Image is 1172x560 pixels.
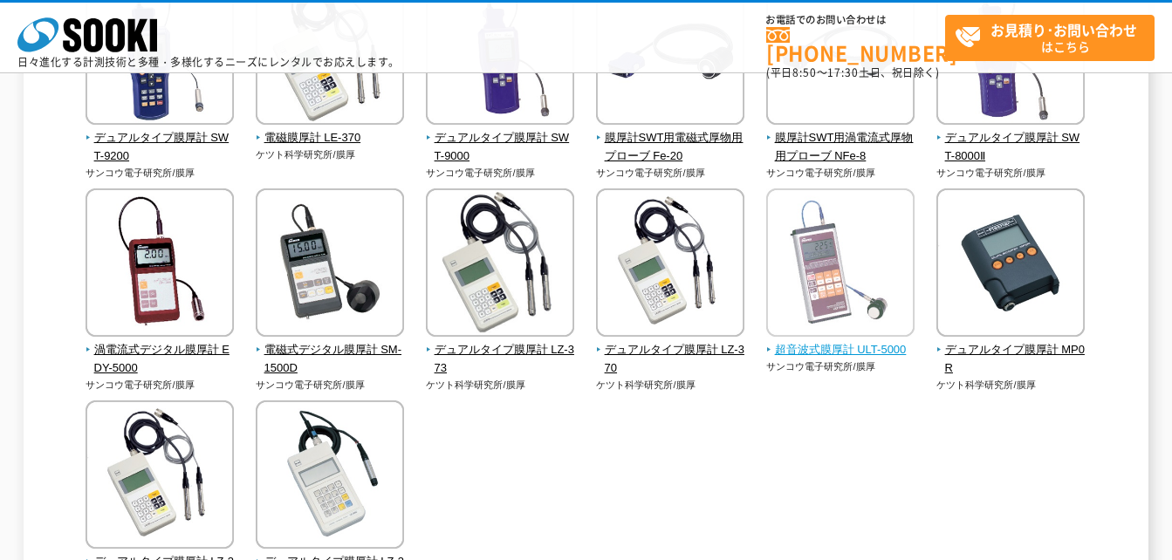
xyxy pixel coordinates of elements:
p: サンコウ電子研究所/膜厚 [86,166,235,181]
a: デュアルタイプ膜厚計 SWT-9000 [426,113,575,165]
a: デュアルタイプ膜厚計 SWT-8000Ⅱ [936,113,1086,165]
img: デュアルタイプ膜厚計 LZ-330J [86,400,234,553]
a: デュアルタイプ膜厚計 MP0R [936,324,1086,377]
a: デュアルタイプ膜厚計 SWT-9200 [86,113,235,165]
span: 8:50 [792,65,817,80]
span: 電磁式デジタル膜厚計 SM-1500D [256,341,405,378]
a: [PHONE_NUMBER] [766,27,945,63]
img: デュアルタイプ膜厚計 MP0R [936,188,1085,341]
p: サンコウ電子研究所/膜厚 [936,166,1086,181]
img: デュアルタイプ膜厚計 LZ-370 [596,188,744,341]
p: サンコウ電子研究所/膜厚 [426,166,575,181]
span: デュアルタイプ膜厚計 SWT-8000Ⅱ [936,129,1086,166]
a: 渦電流式デジタル膜厚計 EDY-5000 [86,324,235,377]
span: デュアルタイプ膜厚計 LZ-373 [426,341,575,378]
p: ケツト科学研究所/膜厚 [256,147,405,162]
a: 超音波式膜厚計 ULT-5000 [766,324,915,359]
a: デュアルタイプ膜厚計 LZ-370 [596,324,745,377]
a: 膜厚計SWT用電磁式厚物用プローブ Fe-20 [596,113,745,165]
a: 電磁膜厚計 LE-370 [256,113,405,147]
a: お見積り･お問い合わせはこちら [945,15,1155,61]
p: サンコウ電子研究所/膜厚 [766,359,915,374]
img: デュアルタイプ膜厚計 LZ-373 [426,188,574,341]
a: デュアルタイプ膜厚計 LZ-373 [426,324,575,377]
span: デュアルタイプ膜厚計 MP0R [936,341,1086,378]
span: 17:30 [827,65,859,80]
a: 膜厚計SWT用渦電流式厚物用プローブ NFe-8 [766,113,915,165]
span: 渦電流式デジタル膜厚計 EDY-5000 [86,341,235,378]
p: サンコウ電子研究所/膜厚 [766,166,915,181]
img: 渦電流式デジタル膜厚計 EDY-5000 [86,188,234,341]
a: 電磁式デジタル膜厚計 SM-1500D [256,324,405,377]
span: デュアルタイプ膜厚計 LZ-370 [596,341,745,378]
img: 超音波式膜厚計 ULT-5000 [766,188,915,341]
p: サンコウ電子研究所/膜厚 [86,378,235,393]
span: 電磁膜厚計 LE-370 [256,129,405,147]
p: 日々進化する計測技術と多種・多様化するニーズにレンタルでお応えします。 [17,57,400,67]
span: デュアルタイプ膜厚計 SWT-9000 [426,129,575,166]
img: 電磁式デジタル膜厚計 SM-1500D [256,188,404,341]
span: (平日 ～ 土日、祝日除く) [766,65,939,80]
span: 膜厚計SWT用電磁式厚物用プローブ Fe-20 [596,129,745,166]
strong: お見積り･お問い合わせ [990,19,1137,40]
p: サンコウ電子研究所/膜厚 [596,166,745,181]
p: ケツト科学研究所/膜厚 [596,378,745,393]
p: ケツト科学研究所/膜厚 [426,378,575,393]
span: 超音波式膜厚計 ULT-5000 [766,341,915,359]
span: デュアルタイプ膜厚計 SWT-9200 [86,129,235,166]
p: サンコウ電子研究所/膜厚 [256,378,405,393]
span: 膜厚計SWT用渦電流式厚物用プローブ NFe-8 [766,129,915,166]
img: デュアルタイプ膜厚計 LZ-300J [256,400,404,553]
p: ケツト科学研究所/膜厚 [936,378,1086,393]
span: お電話でのお問い合わせは [766,15,945,25]
span: はこちら [955,16,1154,59]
